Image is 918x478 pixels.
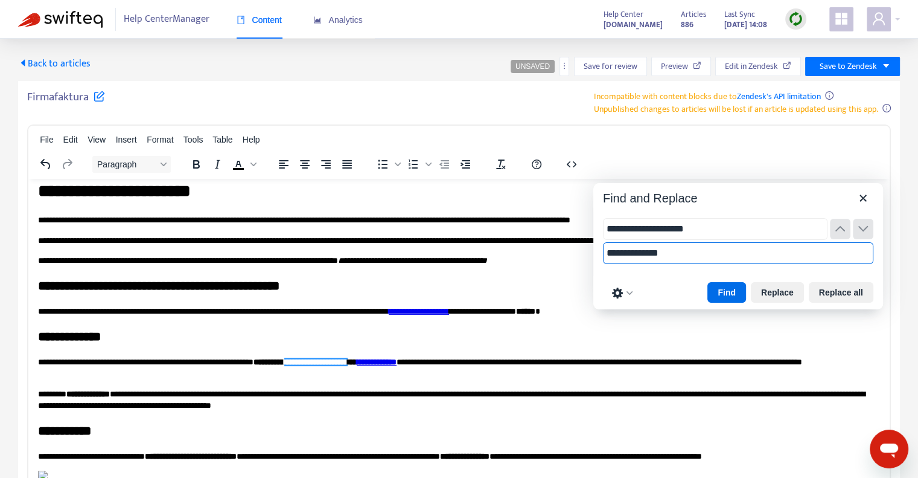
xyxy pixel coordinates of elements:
[853,188,873,208] button: Close
[337,156,357,173] button: Justify
[737,89,821,103] a: Zendesk's API limitation
[651,57,711,76] button: Preview
[18,56,91,72] span: Back to articles
[228,156,258,173] div: Text color Black
[604,8,643,21] span: Help Center
[372,156,403,173] div: Bullet list
[608,285,637,302] button: Preferences
[882,104,891,112] span: info-circle
[434,156,454,173] button: Decrease indent
[661,60,688,73] span: Preview
[830,219,850,239] button: Previous
[212,135,232,144] span: Table
[809,282,873,303] button: Replace all
[707,282,746,303] button: Find
[455,156,476,173] button: Increase indent
[560,62,569,70] span: more
[18,11,103,28] img: Swifteq
[594,89,821,103] span: Incompatible with content blocks due to
[316,156,336,173] button: Align right
[36,156,56,173] button: Undo
[515,62,550,71] span: UNSAVED
[872,11,886,26] span: user
[681,18,693,31] strong: 886
[186,156,206,173] button: Bold
[313,15,363,25] span: Analytics
[183,135,203,144] span: Tools
[116,135,137,144] span: Insert
[237,15,282,25] span: Content
[724,8,755,21] span: Last Sync
[681,8,706,21] span: Articles
[313,16,322,24] span: area-chart
[92,156,171,173] button: Block Paragraph
[574,57,647,76] button: Save for review
[295,156,315,173] button: Align center
[882,62,890,70] span: caret-down
[18,58,28,68] span: caret-left
[10,412,19,422] img: 26680583903890
[147,135,173,144] span: Format
[57,156,77,173] button: Redo
[27,90,105,111] h5: Firmafaktura
[559,57,569,76] button: more
[403,156,433,173] div: Numbered list
[788,11,803,27] img: sync.dc5367851b00ba804db3.png
[870,430,908,468] iframe: Knap til at åbne messaging-vindue
[526,156,547,173] button: Help
[724,18,767,31] strong: [DATE] 14:08
[40,135,54,144] span: File
[820,60,877,73] span: Save to Zendesk
[237,16,245,24] span: book
[725,60,778,73] span: Edit in Zendesk
[207,156,228,173] button: Italic
[124,8,209,31] span: Help Center Manager
[594,102,878,116] span: Unpublished changes to articles will be lost if an article is updated using this app.
[63,135,78,144] span: Edit
[584,60,637,73] span: Save for review
[834,11,849,26] span: appstore
[97,160,156,169] span: Paragraph
[491,156,511,173] button: Clear formatting
[805,57,900,76] button: Save to Zendeskcaret-down
[88,135,106,144] span: View
[604,18,663,31] a: [DOMAIN_NAME]
[751,282,804,303] button: Replace
[825,91,834,100] span: info-circle
[243,135,260,144] span: Help
[273,156,294,173] button: Align left
[853,219,873,239] button: Next
[715,57,801,76] button: Edit in Zendesk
